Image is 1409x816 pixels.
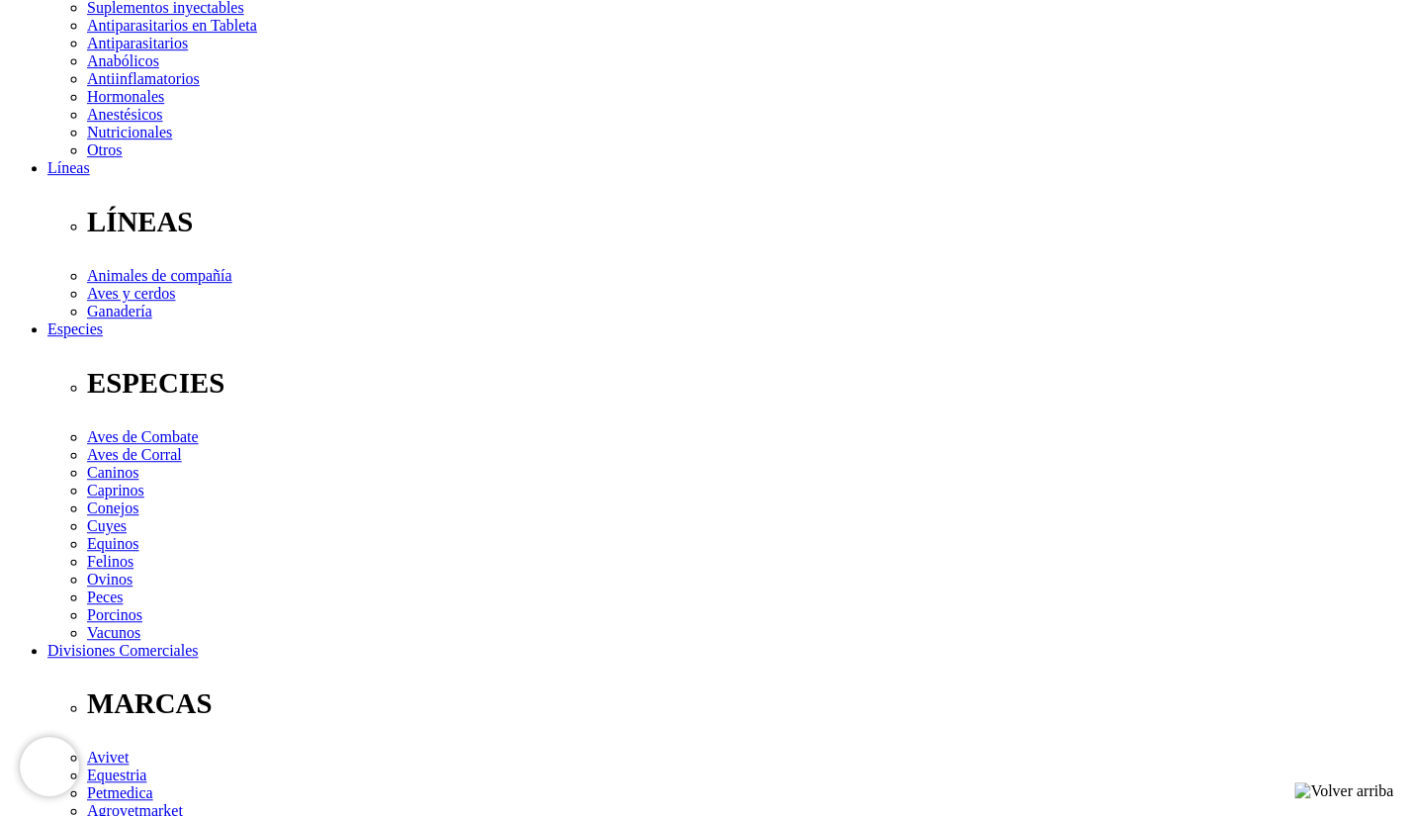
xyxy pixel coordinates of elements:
a: Equestria [87,767,146,783]
a: Nutricionales [87,124,172,140]
a: Equinos [87,535,138,552]
a: Vacunos [87,624,140,641]
a: Ovinos [87,571,132,588]
a: Caprinos [87,482,144,499]
a: Aves de Combate [87,428,199,445]
a: Petmedica [87,784,153,801]
a: Anestésicos [87,106,162,123]
p: ESPECIES [87,367,1401,400]
a: Caninos [87,464,138,481]
a: Antiparasitarios [87,35,188,51]
a: Anabólicos [87,52,159,69]
iframe: Brevo live chat [20,737,79,796]
a: Cuyes [87,517,127,534]
a: Conejos [87,499,138,516]
a: Peces [87,589,123,605]
a: Animales de compañía [87,267,232,284]
a: Líneas [47,159,90,176]
a: Antiparasitarios en Tableta [87,17,257,34]
a: Especies [47,320,103,337]
a: Aves y cerdos [87,285,175,302]
p: MARCAS [87,687,1401,720]
a: Otros [87,141,123,158]
a: Felinos [87,553,133,570]
a: Avivet [87,749,129,766]
a: Antiinflamatorios [87,70,200,87]
a: Porcinos [87,606,142,623]
img: Volver arriba [1294,782,1393,800]
a: Ganadería [87,303,152,319]
a: Hormonales [87,88,164,105]
a: Divisiones Comerciales [47,642,198,659]
a: Aves de Corral [87,446,182,463]
p: LÍNEAS [87,206,1401,238]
